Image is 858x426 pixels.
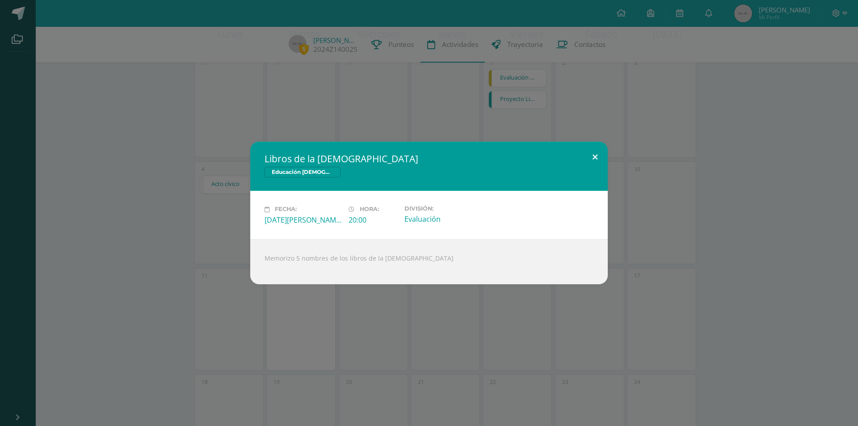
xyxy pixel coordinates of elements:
div: [DATE][PERSON_NAME] [265,215,341,225]
span: Educación [DEMOGRAPHIC_DATA] Pri 1 [265,167,341,177]
h2: Libros de la [DEMOGRAPHIC_DATA] [265,152,593,165]
span: Hora: [360,206,379,213]
div: 20:00 [349,215,397,225]
label: División: [404,205,481,212]
div: Memorizo 5 nombres de los libros de la [DEMOGRAPHIC_DATA] [250,239,608,284]
button: Close (Esc) [582,142,608,172]
span: Fecha: [275,206,297,213]
div: Evaluación [404,214,481,224]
